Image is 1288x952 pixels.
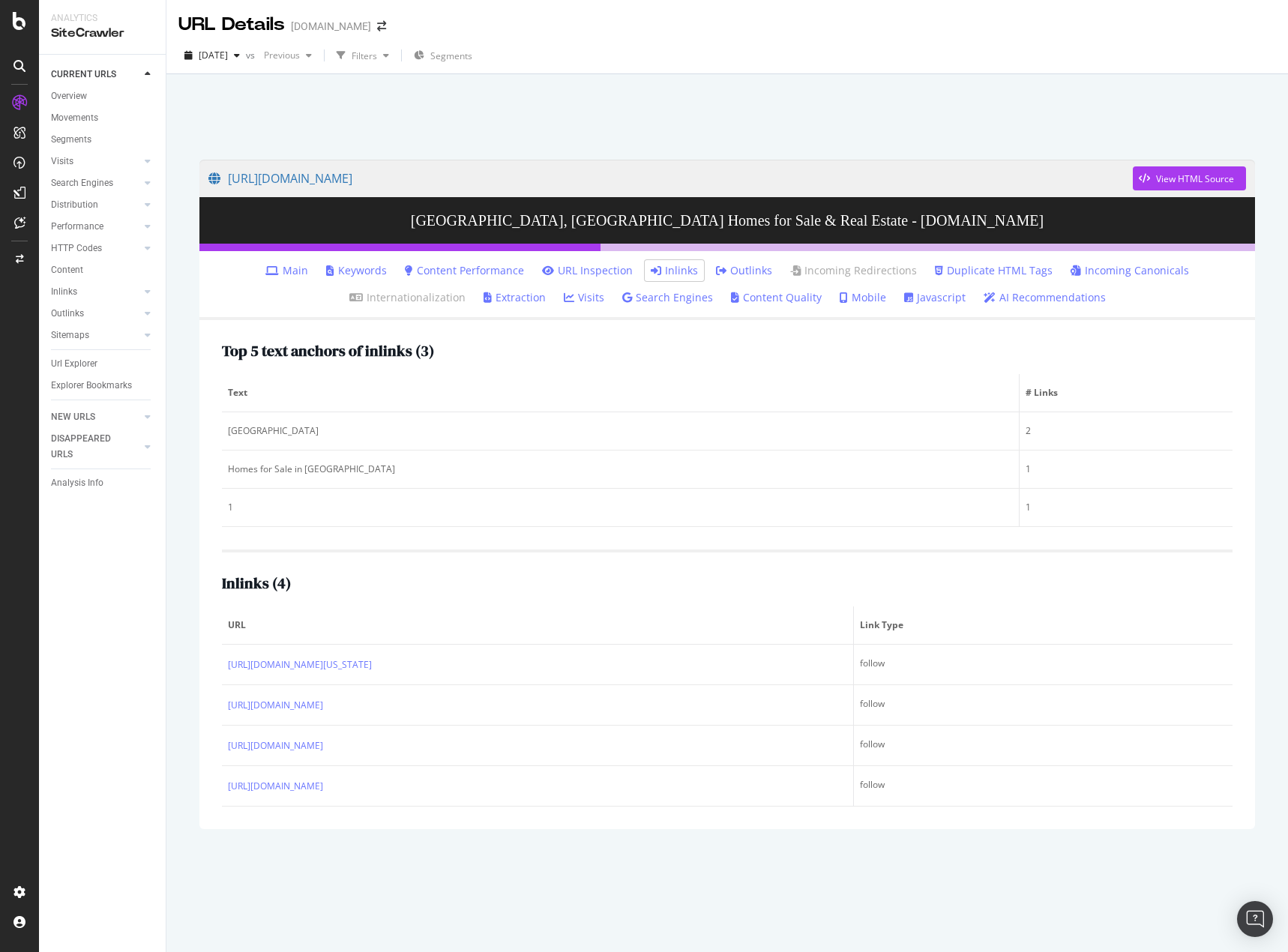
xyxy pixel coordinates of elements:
a: Explorer Bookmarks [51,378,155,394]
div: HTTP Codes [51,241,102,256]
button: Filters [331,43,395,67]
div: Homes for Sale in [GEOGRAPHIC_DATA] [228,463,1013,476]
a: Inlinks [51,284,140,300]
div: Analytics [51,12,154,25]
a: Keywords [326,263,387,278]
a: [URL][DOMAIN_NAME] [228,779,323,794]
span: Segments [430,49,472,62]
div: 1 [1026,501,1227,514]
div: Search Engines [51,175,113,191]
div: SiteCrawler [51,25,154,42]
a: Javascript [904,290,966,305]
a: Overview [51,88,155,104]
h2: Top 5 text anchors of inlinks ( 3 ) [222,343,434,359]
div: Outlinks [51,306,84,322]
a: Inlinks [651,263,698,278]
a: [URL][DOMAIN_NAME][US_STATE] [228,657,372,672]
a: Segments [51,132,155,148]
button: View HTML Source [1133,166,1246,190]
a: Analysis Info [51,475,155,491]
a: Visits [51,154,140,169]
td: follow [854,685,1233,726]
div: [GEOGRAPHIC_DATA] [228,424,1013,438]
a: HTTP Codes [51,241,140,256]
a: [URL][DOMAIN_NAME] [228,738,323,753]
div: Analysis Info [51,475,103,491]
a: [URL][DOMAIN_NAME] [208,160,1133,197]
div: Visits [51,154,73,169]
span: Text [228,386,1009,400]
a: Outlinks [716,263,772,278]
div: Sitemaps [51,328,89,343]
a: Content Performance [405,263,524,278]
span: URL [228,618,843,632]
a: Movements [51,110,155,126]
a: Visits [564,290,604,305]
span: # Links [1026,386,1223,400]
a: Content [51,262,155,278]
button: Previous [258,43,318,67]
span: Previous [258,49,300,61]
a: Url Explorer [51,356,155,372]
a: Search Engines [51,175,140,191]
div: Segments [51,132,91,148]
a: NEW URLS [51,409,140,425]
a: Extraction [484,290,546,305]
div: 1 [228,501,1013,514]
h3: [GEOGRAPHIC_DATA], [GEOGRAPHIC_DATA] Homes for Sale & Real Estate - [DOMAIN_NAME] [199,197,1255,244]
a: [URL][DOMAIN_NAME] [228,698,323,713]
span: Link Type [860,618,1224,632]
a: Sitemaps [51,328,140,343]
td: follow [854,766,1233,807]
a: Performance [51,219,140,235]
div: 2 [1026,424,1227,438]
div: Filters [352,49,377,62]
a: Content Quality [731,290,822,305]
div: Url Explorer [51,356,97,372]
div: DISAPPEARED URLS [51,431,127,463]
div: Inlinks [51,284,77,300]
a: Incoming Canonicals [1071,263,1189,278]
td: follow [854,645,1233,685]
div: View HTML Source [1156,172,1234,185]
div: Overview [51,88,87,104]
div: NEW URLS [51,409,95,425]
a: Incoming Redirections [790,263,917,278]
a: Main [265,263,308,278]
div: Content [51,262,83,278]
a: DISAPPEARED URLS [51,431,140,463]
a: Outlinks [51,306,140,322]
a: Mobile [840,290,886,305]
div: URL Details [178,12,285,37]
div: [DOMAIN_NAME] [291,19,371,34]
div: Open Intercom Messenger [1237,901,1273,937]
a: AI Recommendations [984,290,1106,305]
a: Duplicate HTML Tags [935,263,1053,278]
h2: Inlinks ( 4 ) [222,575,291,591]
div: arrow-right-arrow-left [377,21,386,31]
div: CURRENT URLS [51,67,116,82]
span: vs [246,49,258,61]
a: CURRENT URLS [51,67,140,82]
span: 2025 Aug. 3rd [199,49,228,61]
button: [DATE] [178,43,246,67]
a: URL Inspection [542,263,633,278]
button: Segments [408,43,478,67]
td: follow [854,726,1233,766]
div: 1 [1026,463,1227,476]
div: Movements [51,110,98,126]
a: Internationalization [349,290,466,305]
a: Search Engines [622,290,713,305]
div: Distribution [51,197,98,213]
div: Performance [51,219,103,235]
a: Distribution [51,197,140,213]
div: Explorer Bookmarks [51,378,132,394]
